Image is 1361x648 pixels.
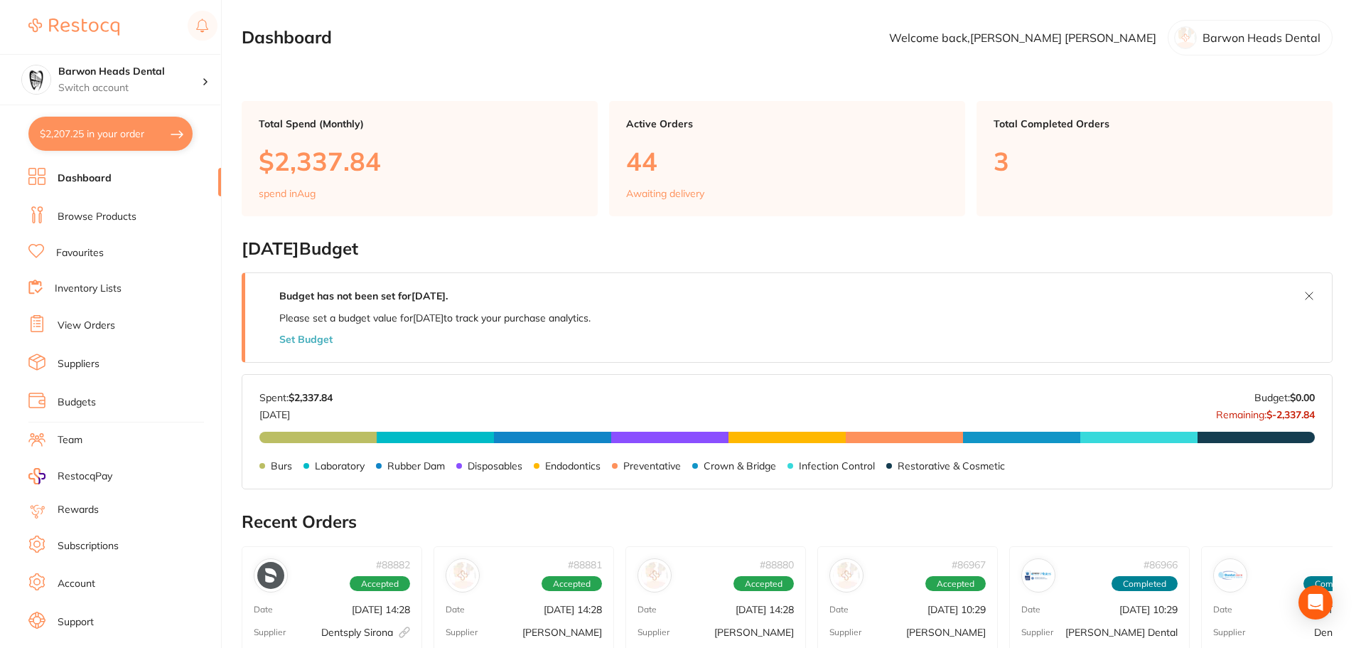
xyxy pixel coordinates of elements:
[58,319,115,333] a: View Orders
[522,627,602,638] p: [PERSON_NAME]
[58,469,112,484] span: RestocqPay
[254,627,286,637] p: Supplier
[446,627,478,637] p: Supplier
[1021,627,1053,637] p: Supplier
[1290,391,1315,404] strong: $0.00
[833,562,860,589] img: Adam Dental
[733,576,794,592] span: Accepted
[58,65,202,79] h4: Barwon Heads Dental
[259,118,581,129] p: Total Spend (Monthly)
[952,559,986,570] p: # 86967
[58,171,112,186] a: Dashboard
[242,101,598,216] a: Total Spend (Monthly)$2,337.84spend inAug
[55,282,122,296] a: Inventory Lists
[925,576,986,592] span: Accepted
[254,605,273,615] p: Date
[58,615,94,630] a: Support
[829,627,861,637] p: Supplier
[449,562,476,589] img: Adam Dental
[28,468,45,484] img: RestocqPay
[1217,562,1244,589] img: Dental Zone
[242,28,332,48] h2: Dashboard
[906,627,986,638] p: [PERSON_NAME]
[315,460,365,472] p: Laboratory
[1025,562,1052,589] img: Erskine Dental
[545,460,601,472] p: Endodontics
[289,391,333,404] strong: $2,337.84
[376,559,410,570] p: # 88882
[544,604,602,615] p: [DATE] 14:28
[279,312,591,324] p: Please set a budget value for [DATE] to track your purchase analytics.
[704,460,776,472] p: Crown & Bridge
[626,188,704,199] p: Awaiting delivery
[28,117,193,151] button: $2,207.25 in your order
[1213,627,1245,637] p: Supplier
[259,147,581,176] p: $2,337.84
[626,118,948,129] p: Active Orders
[542,576,602,592] span: Accepted
[1203,31,1320,44] p: Barwon Heads Dental
[760,559,794,570] p: # 88880
[829,605,849,615] p: Date
[28,468,112,484] a: RestocqPay
[626,147,948,176] p: 44
[28,18,119,36] img: Restocq Logo
[22,65,50,94] img: Barwon Heads Dental
[1213,605,1232,615] p: Date
[58,503,99,517] a: Rewards
[1119,604,1178,615] p: [DATE] 10:29
[1021,605,1040,615] p: Date
[242,512,1333,532] h2: Recent Orders
[994,147,1316,176] p: 3
[58,433,82,447] a: Team
[279,290,448,302] strong: Budget has not been set for [DATE] .
[977,101,1333,216] a: Total Completed Orders3
[321,627,410,638] p: Dentsply Sirona
[799,460,875,472] p: Infection Control
[1266,408,1315,421] strong: $-2,337.84
[387,460,445,472] p: Rubber Dam
[259,403,333,420] p: [DATE]
[1216,403,1315,420] p: Remaining:
[259,392,333,403] p: Spent:
[259,188,316,199] p: spend in Aug
[568,559,602,570] p: # 88881
[279,334,333,345] button: Set Budget
[271,460,292,472] p: Burs
[446,605,465,615] p: Date
[889,31,1156,44] p: Welcome back, [PERSON_NAME] [PERSON_NAME]
[714,627,794,638] p: [PERSON_NAME]
[58,395,96,410] a: Budgets
[638,605,657,615] p: Date
[468,460,522,472] p: Disposables
[1298,585,1333,620] div: Open Intercom Messenger
[609,101,965,216] a: Active Orders44Awaiting delivery
[623,460,681,472] p: Preventative
[58,81,202,95] p: Switch account
[58,539,119,553] a: Subscriptions
[58,357,99,371] a: Suppliers
[641,562,668,589] img: Henry Schein Halas
[352,604,410,615] p: [DATE] 14:28
[56,246,104,260] a: Favourites
[257,562,284,589] img: Dentsply Sirona
[1144,559,1178,570] p: # 86966
[58,210,136,224] a: Browse Products
[350,576,410,592] span: Accepted
[1112,576,1178,592] span: Completed
[1254,392,1315,403] p: Budget:
[1065,627,1178,638] p: [PERSON_NAME] Dental
[58,577,95,591] a: Account
[28,11,119,43] a: Restocq Logo
[242,239,1333,259] h2: [DATE] Budget
[638,627,669,637] p: Supplier
[927,604,986,615] p: [DATE] 10:29
[994,118,1316,129] p: Total Completed Orders
[736,604,794,615] p: [DATE] 14:28
[898,460,1005,472] p: Restorative & Cosmetic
